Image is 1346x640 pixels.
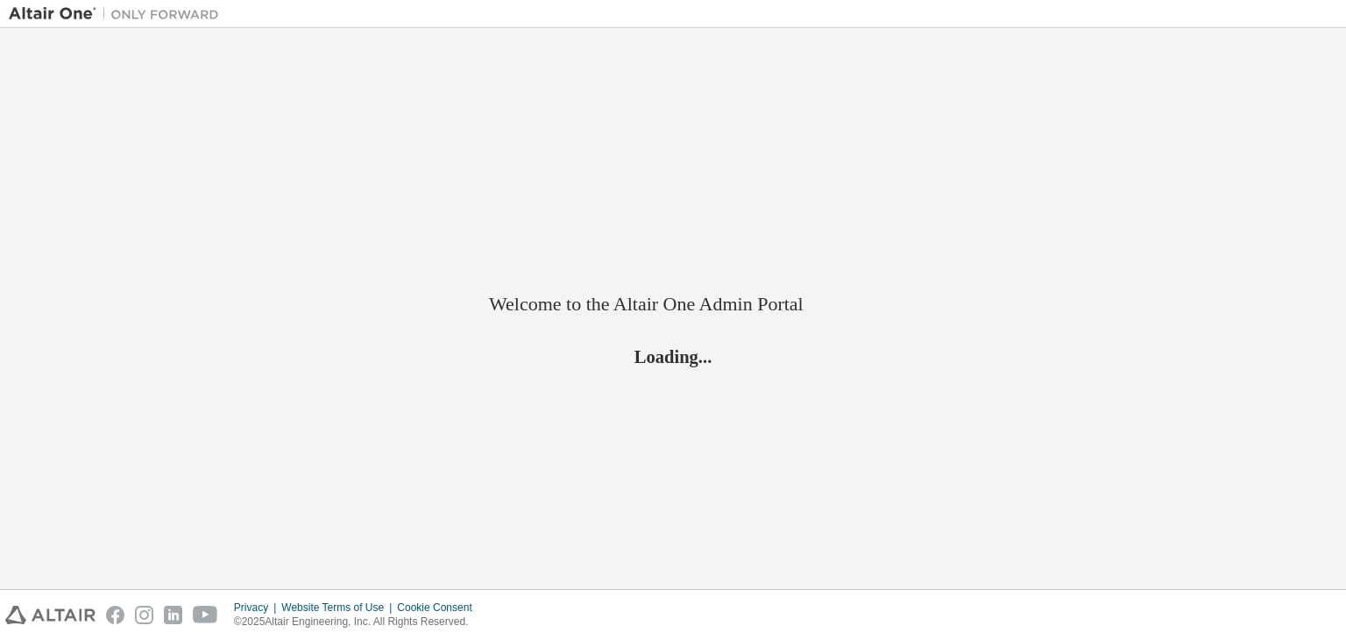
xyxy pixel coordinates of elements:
h2: Welcome to the Altair One Admin Portal [489,292,857,316]
div: Privacy [234,601,281,615]
img: facebook.svg [106,606,124,624]
img: Altair One [9,5,228,23]
img: youtube.svg [193,606,218,624]
p: © 2025 Altair Engineering, Inc. All Rights Reserved. [234,615,483,629]
img: altair_logo.svg [5,606,96,624]
div: Cookie Consent [397,601,482,615]
div: Website Terms of Use [281,601,397,615]
img: instagram.svg [135,606,153,624]
img: linkedin.svg [164,606,182,624]
h2: Loading... [489,345,857,368]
